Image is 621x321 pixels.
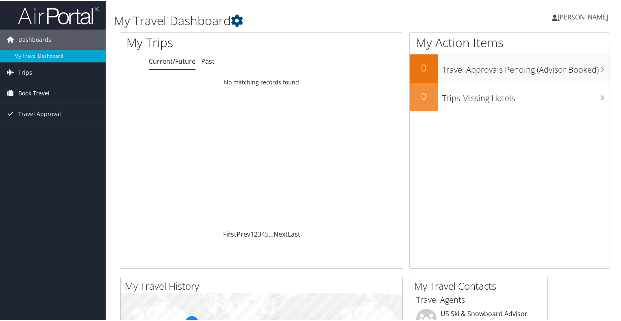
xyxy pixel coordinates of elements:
[558,12,608,21] span: [PERSON_NAME]
[250,229,254,238] a: 1
[114,11,449,28] h1: My Travel Dashboard
[410,82,610,110] a: 0Trips Missing Hotels
[201,56,215,65] a: Past
[414,278,547,292] h2: My Travel Contacts
[258,229,261,238] a: 3
[254,229,258,238] a: 2
[120,74,403,89] td: No matching records found
[410,54,610,82] a: 0Travel Approvals Pending (Advisor Booked)
[410,60,438,74] h2: 0
[442,59,610,75] h3: Travel Approvals Pending (Advisor Booked)
[416,293,541,305] h3: Travel Agents
[261,229,265,238] a: 4
[18,5,99,24] img: airportal-logo.png
[18,82,50,103] span: Book Travel
[125,278,402,292] h2: My Travel History
[442,88,610,103] h3: Trips Missing Hotels
[18,103,61,123] span: Travel Approval
[237,229,250,238] a: Prev
[149,56,195,65] a: Current/Future
[410,33,610,50] h1: My Action Items
[269,229,274,238] span: …
[265,229,269,238] a: 5
[288,229,300,238] a: Last
[223,229,237,238] a: First
[126,33,279,50] h1: My Trips
[18,29,51,49] span: Dashboards
[410,88,438,102] h2: 0
[552,4,616,28] a: [PERSON_NAME]
[18,62,32,82] span: Trips
[274,229,288,238] a: Next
